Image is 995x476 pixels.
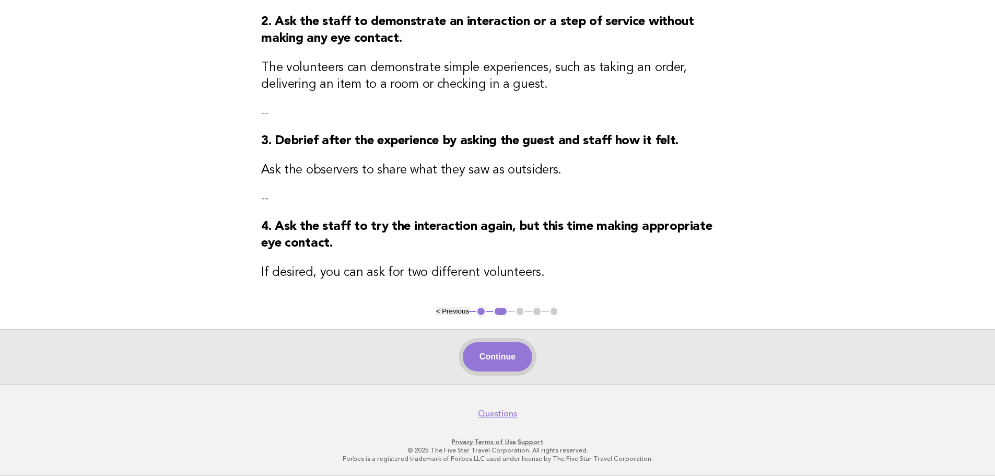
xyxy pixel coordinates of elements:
[261,135,678,147] strong: 3. Debrief after the experience by asking the guest and staff how it felt.
[261,16,694,45] strong: 2. Ask the staff to demonstrate an interaction or a step of service without making any eye contact.
[261,106,734,120] p: --
[261,220,712,250] strong: 4. Ask the staff to try the interaction again, but this time making appropriate eye contact.
[178,446,817,455] p: © 2025 The Five Star Travel Corporation. All rights reserved.
[452,438,473,446] a: Privacy
[261,60,734,93] h3: The volunteers can demonstrate simple experiences, such as taking an order, delivering an item to...
[261,162,734,179] h3: Ask the observers to share what they saw as outsiders.
[518,438,543,446] a: Support
[178,455,817,463] p: Forbes is a registered trademark of Forbes LLC used under license by The Five Star Travel Corpora...
[478,409,517,419] a: Questions
[261,264,734,281] h3: If desired, you can ask for two different volunteers.
[476,306,486,317] button: 1
[493,306,508,317] button: 2
[463,342,532,371] button: Continue
[178,438,817,446] p: · ·
[261,191,734,206] p: --
[474,438,516,446] a: Terms of Use
[436,307,469,315] button: < Previous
